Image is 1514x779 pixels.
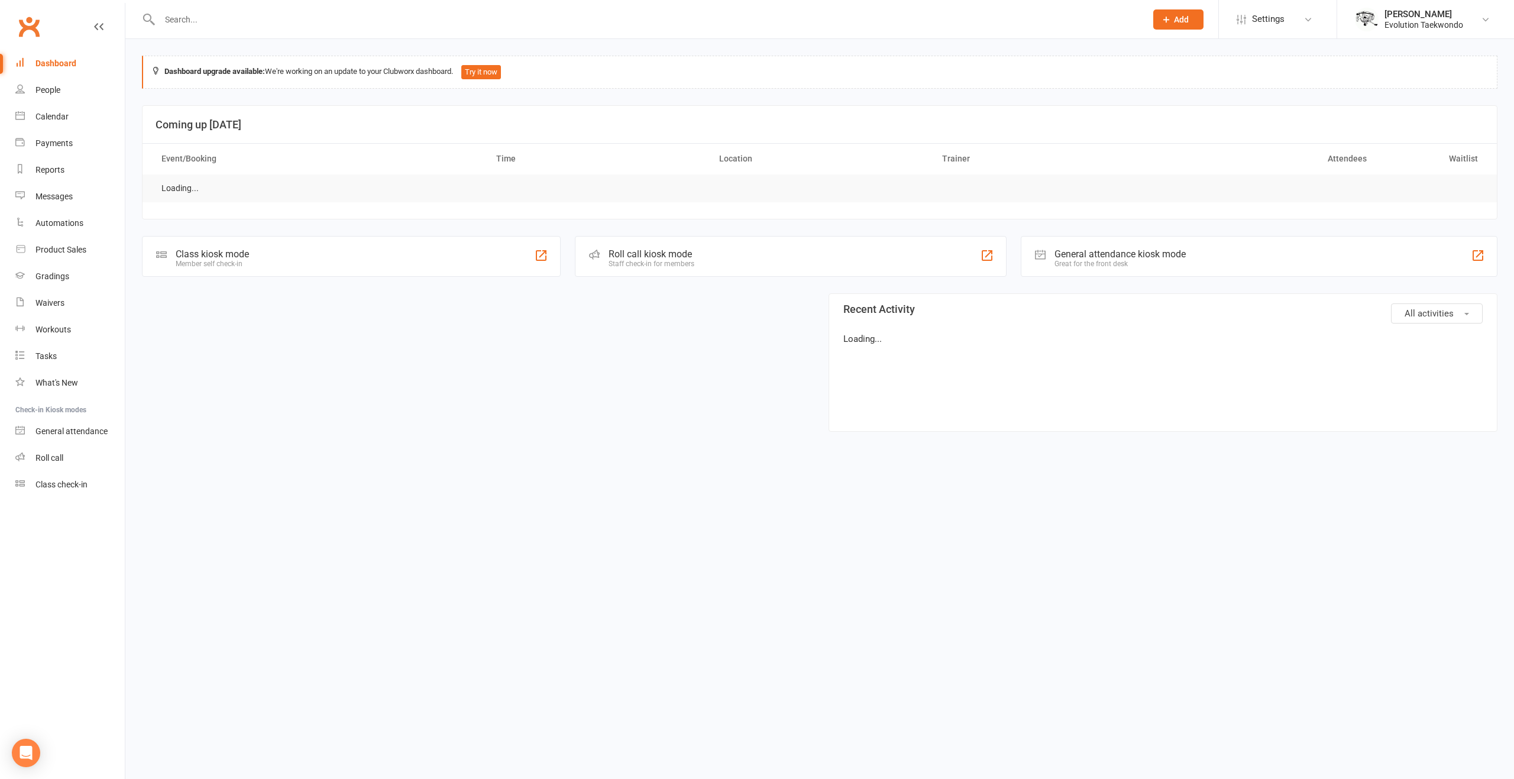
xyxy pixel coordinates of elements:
th: Trainer [931,144,1154,174]
span: Settings [1252,6,1285,33]
div: Roll call kiosk mode [609,248,694,260]
input: Search... [156,11,1138,28]
h3: Coming up [DATE] [156,119,1484,131]
div: Waivers [35,298,64,308]
a: Workouts [15,316,125,343]
div: Open Intercom Messenger [12,739,40,767]
div: Roll call [35,453,63,463]
a: Class kiosk mode [15,471,125,498]
div: Payments [35,138,73,148]
a: Automations [15,210,125,237]
button: Try it now [461,65,501,79]
div: Gradings [35,271,69,281]
div: Dashboard [35,59,76,68]
h3: Recent Activity [843,303,1483,315]
div: Class kiosk mode [176,248,249,260]
a: Dashboard [15,50,125,77]
div: Tasks [35,351,57,361]
strong: Dashboard upgrade available: [164,67,265,76]
span: All activities [1405,308,1454,319]
div: [PERSON_NAME] [1384,9,1463,20]
div: Automations [35,218,83,228]
img: thumb_image1604702925.png [1355,8,1379,31]
th: Event/Booking [151,144,486,174]
a: Clubworx [14,12,44,41]
span: Add [1174,15,1189,24]
div: General attendance [35,426,108,436]
a: Tasks [15,343,125,370]
a: People [15,77,125,104]
a: Product Sales [15,237,125,263]
div: Workouts [35,325,71,334]
p: Loading... [843,332,1483,346]
a: Reports [15,157,125,183]
a: What's New [15,370,125,396]
button: All activities [1391,303,1483,324]
a: Gradings [15,263,125,290]
div: People [35,85,60,95]
a: Roll call [15,445,125,471]
button: Add [1153,9,1204,30]
a: General attendance kiosk mode [15,418,125,445]
div: Product Sales [35,245,86,254]
div: Messages [35,192,73,201]
th: Attendees [1154,144,1377,174]
a: Messages [15,183,125,210]
div: Reports [35,165,64,174]
div: General attendance kiosk mode [1054,248,1186,260]
div: Great for the front desk [1054,260,1186,268]
a: Waivers [15,290,125,316]
div: Class check-in [35,480,88,489]
a: Calendar [15,104,125,130]
div: Member self check-in [176,260,249,268]
div: We're working on an update to your Clubworx dashboard. [142,56,1497,89]
div: Evolution Taekwondo [1384,20,1463,30]
div: What's New [35,378,78,387]
div: Calendar [35,112,69,121]
td: Loading... [151,174,209,202]
div: Staff check-in for members [609,260,694,268]
th: Location [709,144,931,174]
a: Payments [15,130,125,157]
th: Waitlist [1377,144,1489,174]
th: Time [486,144,709,174]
